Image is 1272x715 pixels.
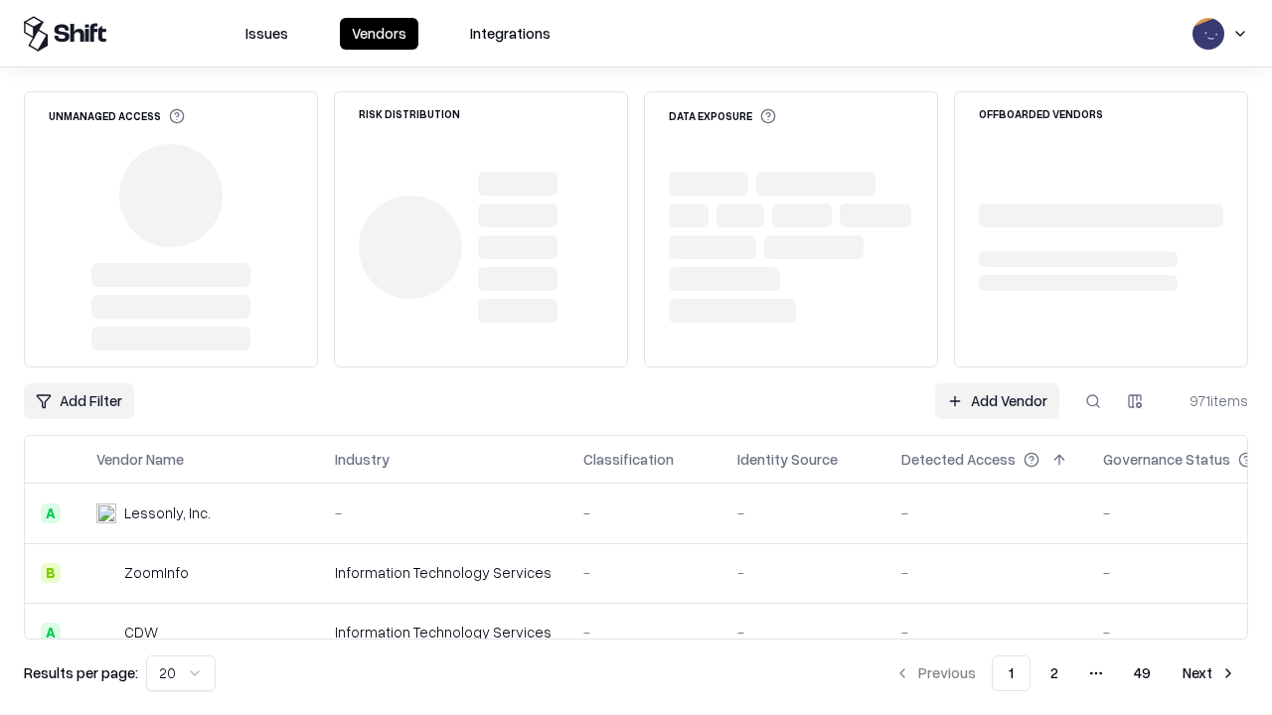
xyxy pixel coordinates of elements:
[124,562,189,583] div: ZoomInfo
[901,562,1071,583] div: -
[24,383,134,419] button: Add Filter
[737,562,870,583] div: -
[901,622,1071,643] div: -
[41,563,61,583] div: B
[41,623,61,643] div: A
[49,108,185,124] div: Unmanaged Access
[359,108,460,119] div: Risk Distribution
[737,622,870,643] div: -
[335,622,552,643] div: Information Technology Services
[583,622,706,643] div: -
[96,623,116,643] img: CDW
[24,662,138,683] p: Results per page:
[335,502,552,523] div: -
[1034,655,1074,691] button: 2
[335,562,552,583] div: Information Technology Services
[882,655,1248,691] nav: pagination
[96,449,184,470] div: Vendor Name
[979,108,1103,119] div: Offboarded Vendors
[458,18,562,50] button: Integrations
[335,449,390,470] div: Industry
[737,449,838,470] div: Identity Source
[96,563,116,583] img: ZoomInfo
[1169,390,1248,411] div: 971 items
[992,655,1031,691] button: 1
[234,18,300,50] button: Issues
[583,502,706,523] div: -
[340,18,418,50] button: Vendors
[935,383,1059,419] a: Add Vendor
[669,108,776,124] div: Data Exposure
[583,562,706,583] div: -
[1171,655,1248,691] button: Next
[124,502,211,523] div: Lessonly, Inc.
[96,503,116,523] img: Lessonly, Inc.
[1118,655,1167,691] button: 49
[583,449,674,470] div: Classification
[901,449,1016,470] div: Detected Access
[124,622,158,643] div: CDW
[41,503,61,523] div: A
[901,502,1071,523] div: -
[737,502,870,523] div: -
[1103,449,1230,470] div: Governance Status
